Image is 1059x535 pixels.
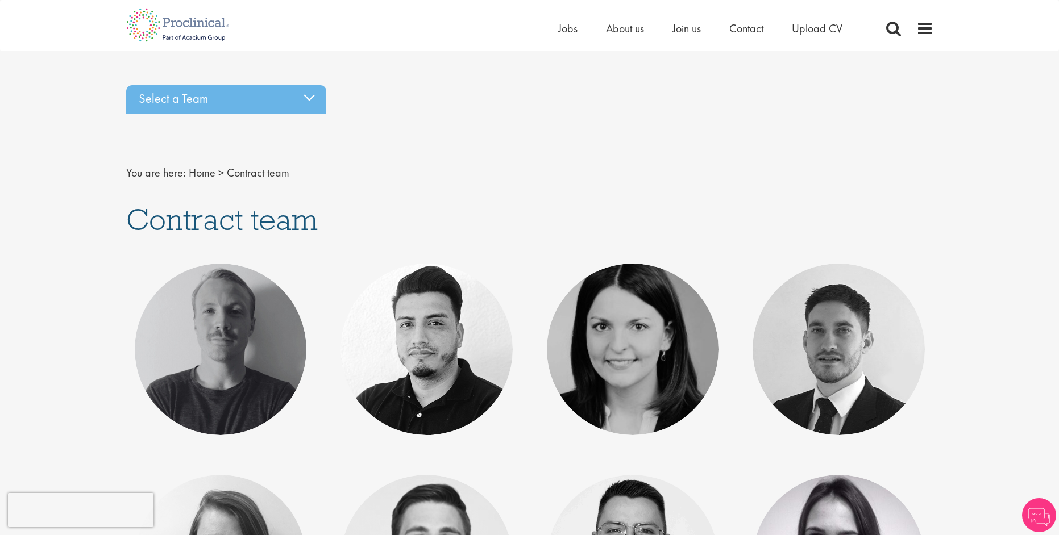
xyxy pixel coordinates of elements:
img: Chatbot [1022,498,1056,532]
a: Contact [729,21,763,36]
a: About us [606,21,644,36]
span: You are here: [126,165,186,180]
span: Contract team [126,200,318,239]
a: Upload CV [792,21,842,36]
a: Jobs [558,21,578,36]
iframe: reCAPTCHA [8,493,153,527]
span: Contract team [227,165,289,180]
div: Select a Team [126,85,326,114]
span: > [218,165,224,180]
a: breadcrumb link [189,165,215,180]
a: Join us [672,21,701,36]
